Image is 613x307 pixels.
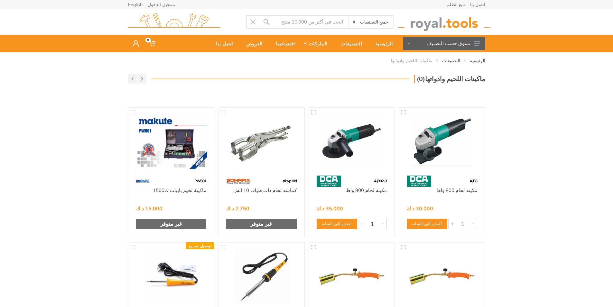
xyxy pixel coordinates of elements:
a: كماشه لحام ذات طيات 10 انش [233,187,297,193]
div: العروض [237,37,267,50]
a: اختصاصنا [267,35,300,52]
img: Royal Tools - مسدس اللحيم الشعله [405,248,479,304]
img: royal.tools Logo [128,13,220,31]
a: التصنيفات [332,35,367,52]
div: غير متوفر [226,219,297,229]
div: اختصاصنا [267,37,300,50]
select: Category [348,16,393,28]
button: أضف إلى السلة [317,219,357,229]
span: sfayp10d [283,178,297,183]
span: PW001 [194,178,206,183]
img: Royal Tools - مكينه لحام 800 واط [405,113,479,169]
img: Royal Tools - ماكينة لحيم بايبات 1500w [134,113,209,169]
h3: ماكينات اللحيم وادواتها(0) [414,75,485,83]
img: Royal Tools - مسدس اللحيم الشعله [315,248,389,304]
div: الماركات [300,37,332,50]
a: العروض [237,35,267,52]
button: تسوق حسب التصنيف [403,37,485,50]
a: الرئيسية [367,35,397,52]
div: التصنيفات [332,37,367,50]
div: الرئيسية [367,37,397,50]
span: 0 [145,38,151,43]
img: Royal Tools - مكينه لحام 800 واط [315,113,389,169]
img: 59.webp [136,176,150,187]
img: Royal Tools - ماكينه لحيم 60واط [134,248,209,304]
a: ماكينة لحيم بايبات 1500w [153,187,206,193]
button: أضف إلى السلة [407,219,447,229]
div: 35.000 د.ك [317,206,343,211]
img: 60.webp [226,176,250,187]
li: ماكينات اللحيم وادواتها [381,57,432,64]
a: تتبع الطلب [445,2,465,7]
div: 30.000 د.ك [407,206,433,211]
nav: breadcrumb [128,57,485,64]
a: الرئيسية [470,57,485,64]
a: 0 [144,35,160,52]
a: مكينه لحام 800 واط [346,187,387,193]
div: 15.000 د.ك [136,206,163,211]
input: Site search [273,15,349,29]
img: Royal Tools - ماكينه لحيم 30واط [224,248,299,304]
a: اتصل بنا [207,35,237,52]
div: اتصل بنا [207,37,237,50]
img: royal.tools Logo [398,13,490,31]
span: AJB02-3 [374,178,387,183]
img: 58.webp [317,176,341,187]
span: AJB3 [469,178,477,183]
a: English [128,2,143,7]
div: غير متوفر [136,219,207,229]
div: توصيل سريع [186,242,214,249]
img: Royal Tools - كماشه لحام ذات طيات 10 انش [224,113,299,169]
a: تسجيل الدخول [148,2,175,7]
a: مكينه لحام 800 واط [436,187,477,193]
div: 2.750 د.ك [226,206,249,211]
img: 58.webp [407,176,431,187]
a: اتصل بنا [470,2,485,7]
a: التصنيفات [442,57,460,64]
